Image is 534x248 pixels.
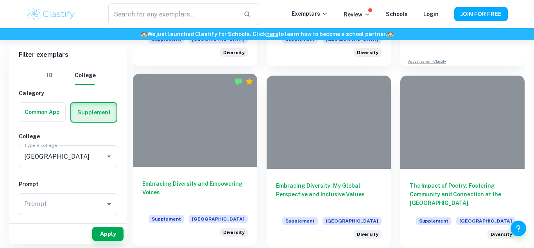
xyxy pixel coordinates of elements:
[223,49,245,56] span: Diversity
[416,217,452,225] span: Supplement
[40,66,59,85] button: IB
[142,179,248,205] h6: Embracing Diversity and Empowering Voices
[19,103,65,121] button: Common App
[344,10,370,19] p: Review
[357,231,378,238] span: Diversity
[2,30,532,38] h6: We just launched Clastify for Schools. Click to learn how to become a school partner.
[141,31,147,37] span: 🏫
[487,230,515,239] div: Located within one of the most dynamic cities in the world, the University of Miami is a distinct...
[454,7,508,21] button: JOIN FOR FREE
[19,132,117,141] h6: College
[26,6,76,22] img: Clastify logo
[410,181,515,207] h6: The Impact of Poetry: Fostering Community and Connection at the [GEOGRAPHIC_DATA]
[223,229,245,236] span: Diversity
[108,3,237,25] input: Search for any exemplars...
[220,228,248,237] div: Located within one of the most dynamic cities in the world, the University of Miami is a distinct...
[149,215,184,223] span: Supplement
[276,181,382,207] h6: Embracing Diversity: My Global Perspective and Inclusive Values
[423,11,439,17] a: Login
[19,89,117,98] h6: Category
[104,151,115,162] button: Open
[282,217,318,225] span: Supplement
[354,48,382,57] div: Located within one of the most dynamic cities in the world, the University of Miami is a distinct...
[491,231,512,238] span: Diversity
[133,76,257,248] a: Embracing Diversity and Empowering VoicesSupplement[GEOGRAPHIC_DATA]Located within one of the mos...
[189,215,248,223] span: [GEOGRAPHIC_DATA]
[245,78,253,85] div: Premium
[408,59,446,64] a: Advertise with Clastify
[40,66,96,85] div: Filter type choice
[220,48,248,57] div: Located within one of the most dynamic cities in the world, the University of Miami is a distinct...
[357,49,378,56] span: Diversity
[235,78,242,85] img: Marked
[354,230,382,239] div: Located within one of the most dynamic cities in the world, the University of Miami is a distinct...
[400,76,525,248] a: The Impact of Poetry: Fostering Community and Connection at the [GEOGRAPHIC_DATA]Supplement[GEOGR...
[104,199,115,210] button: Open
[511,221,526,236] button: Help and Feedback
[92,227,124,241] button: Apply
[266,31,278,37] a: here
[387,31,394,37] span: 🏫
[71,103,116,122] button: Supplement
[456,217,515,225] span: [GEOGRAPHIC_DATA]
[386,11,408,17] a: Schools
[323,217,382,225] span: [GEOGRAPHIC_DATA]
[19,180,117,188] h6: Prompt
[75,66,96,85] button: College
[267,76,391,248] a: Embracing Diversity: My Global Perspective and Inclusive ValuesSupplement[GEOGRAPHIC_DATA]Located...
[9,44,127,66] h6: Filter exemplars
[292,9,328,18] p: Exemplars
[24,142,57,148] label: Type a college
